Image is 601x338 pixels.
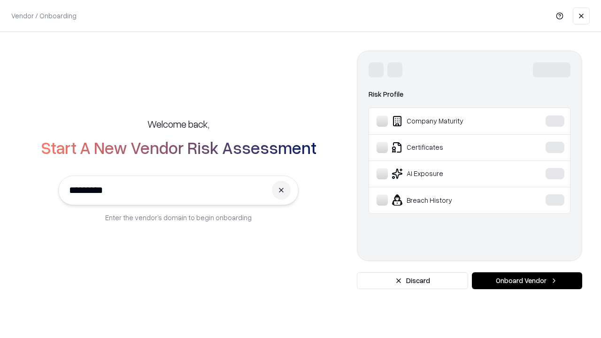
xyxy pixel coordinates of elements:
button: Discard [357,272,468,289]
div: Breach History [377,194,517,206]
h2: Start A New Vendor Risk Assessment [41,138,316,157]
p: Enter the vendor’s domain to begin onboarding [105,213,252,223]
div: AI Exposure [377,168,517,179]
h5: Welcome back, [147,117,209,131]
p: Vendor / Onboarding [11,11,77,21]
div: Risk Profile [369,89,570,100]
div: Company Maturity [377,115,517,127]
button: Onboard Vendor [472,272,582,289]
div: Certificates [377,142,517,153]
